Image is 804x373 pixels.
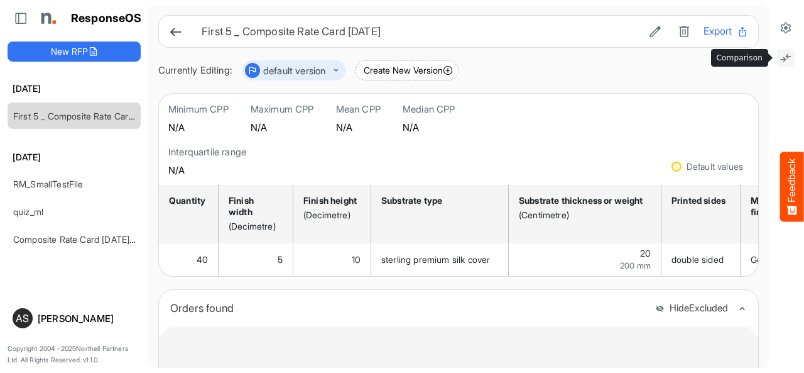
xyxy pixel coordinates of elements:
span: What kind of feedback do you have? [39,152,188,162]
span: I have an idea [55,216,121,228]
span: 40 [197,254,208,265]
td: sterling premium silk cover is template cell Column Header httpsnorthellcomontologiesmapping-rule... [371,243,509,276]
div: Finish height [303,195,357,206]
span: Tell us what you think [57,81,170,94]
a: Composite Rate Card [DATE]_smaller [13,234,162,245]
h5: N/A [251,122,314,133]
h5: N/A [168,165,246,175]
span:  [92,25,130,57]
div: Orders found [170,299,646,317]
div: Substrate type [381,195,494,206]
button: HideExcluded [655,303,728,314]
p: Copyright 2004 - 2025 Northell Partners Ltd. All Rights Reserved. v 1.1.0 [8,343,141,365]
a: First 5 _ Composite Rate Card [DATE] [13,111,164,121]
a: quiz_ml [13,206,43,217]
div: Quantity [169,195,204,206]
span: Like something or not? [55,185,162,197]
h6: Minimum CPP [168,103,229,116]
h6: Interquartile range [168,146,246,159]
div: (Decimetre) [303,209,357,221]
div: Substrate thickness or weight [519,195,647,206]
span: 10 [352,254,361,265]
td: 5 is template cell Column Header httpsnorthellcomontologiesmapping-rulesmeasurementhasfinishsizew... [219,243,293,276]
td: 40 is template cell Column Header httpsnorthellcomontologiesmapping-rulesorderhasquantity [159,243,219,276]
a: RM_SmallTestFile [13,179,84,189]
h6: [DATE] [8,150,141,164]
button: Feedback [780,152,804,221]
h6: First 5 _ Composite Rate Card [DATE] [202,26,636,37]
span: 5 [278,254,283,265]
span: 20 [640,248,651,259]
h1: ResponseOS [71,12,142,25]
h6: Maximum CPP [251,103,314,116]
div: (Decimetre) [229,221,279,232]
h6: Median CPP [403,103,455,116]
span: double sided [671,254,724,265]
button: Delete [675,23,693,40]
td: 20 is template cell Column Header httpsnorthellcomontologiesmapping-rulesmaterialhasmaterialthick... [509,243,661,276]
img: Northell [35,6,60,31]
div: Printed sides [671,195,726,206]
div: Currently Editing: [158,63,232,79]
div: Default values [687,162,743,171]
button: Create New Version [356,60,459,81]
span: 200 mm [620,260,651,270]
span: AS [16,313,29,323]
div: Finish width [229,195,279,218]
span: sterling premium silk cover [381,254,490,265]
h5: N/A [336,122,381,133]
span: Want to discuss? [56,99,125,109]
button: New RFP [8,42,141,62]
a: Contact us [126,99,170,109]
div: [PERSON_NAME] [38,314,136,323]
span: Good [751,254,773,265]
td: double sided is template cell Column Header httpsnorthellcomontologiesmapping-rulesmanufacturingh... [661,243,741,276]
h6: Mean CPP [336,103,381,116]
button: Export [703,23,748,40]
h6: [DATE] [8,82,141,96]
td: 10 is template cell Column Header httpsnorthellcomontologiesmapping-rulesmeasurementhasfinishsize... [293,243,371,276]
h5: N/A [403,122,455,133]
div: (Centimetre) [519,209,647,221]
button: Edit [646,23,665,40]
div: Comparison [712,50,768,66]
h5: N/A [168,122,229,133]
